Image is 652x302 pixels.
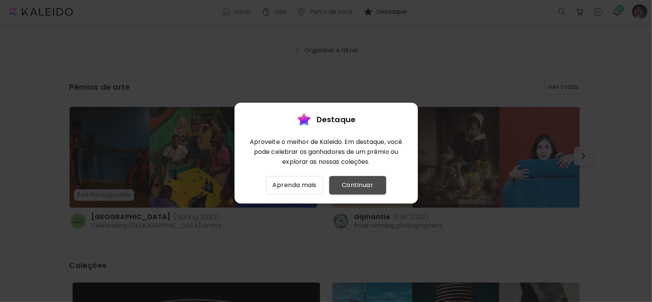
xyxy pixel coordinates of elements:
span: Aprenda mais [272,181,317,190]
h4: Destaque [317,115,356,124]
span: Continuar [335,181,380,190]
button: Continuar [329,176,386,194]
button: Aprenda mais [266,176,323,194]
h6: Aproveite o melhor de Kaleido. Em destaque, você pode celebrar os ganhadores de um prêmio ou expl... [244,137,409,167]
